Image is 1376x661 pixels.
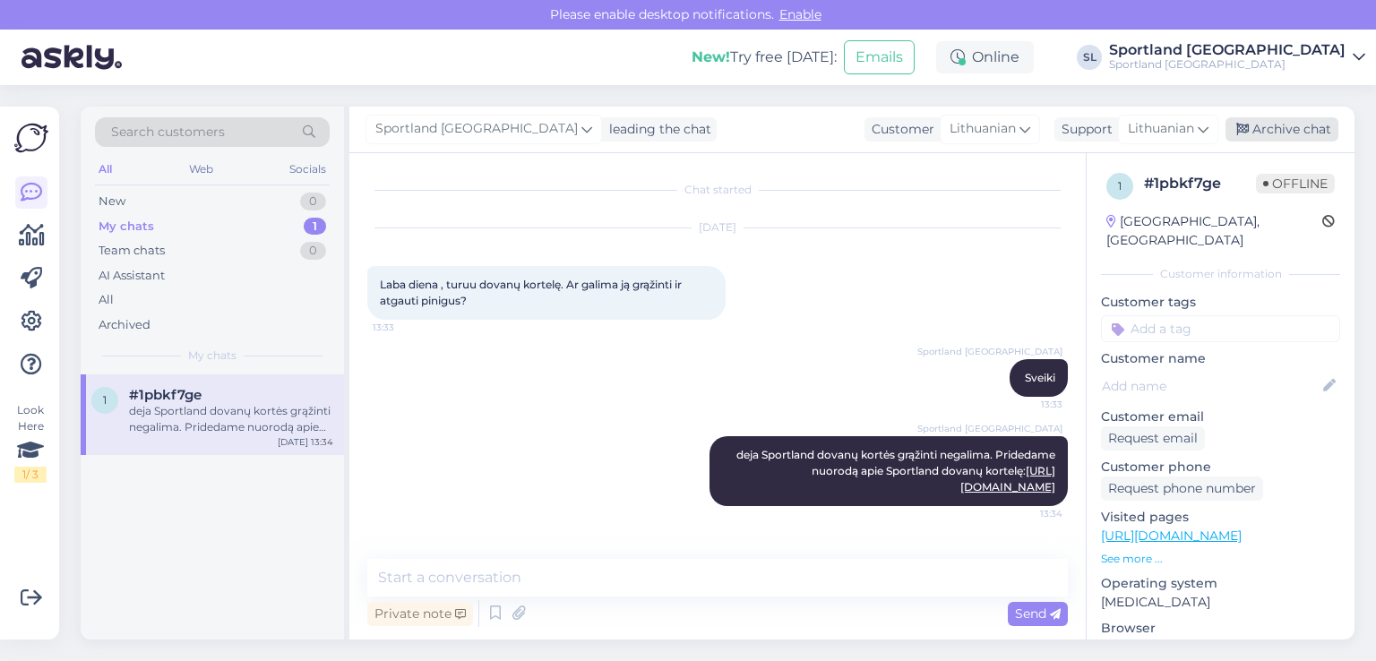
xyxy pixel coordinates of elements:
[1101,619,1340,638] p: Browser
[99,242,165,260] div: Team chats
[1128,119,1194,139] span: Lithuanian
[1054,120,1113,139] div: Support
[111,123,225,142] span: Search customers
[185,158,217,181] div: Web
[380,278,684,307] span: Laba diena , turuu dovanų kortelę. Ar galima ją grąžinti ir atgauti pinigus?
[1144,173,1256,194] div: # 1pbkf7ge
[692,47,837,68] div: Try free [DATE]:
[367,602,473,626] div: Private note
[1106,212,1322,250] div: [GEOGRAPHIC_DATA], [GEOGRAPHIC_DATA]
[917,345,1062,358] span: Sportland [GEOGRAPHIC_DATA]
[950,119,1016,139] span: Lithuanian
[99,291,114,309] div: All
[373,321,440,334] span: 13:33
[844,40,915,74] button: Emails
[1101,551,1340,567] p: See more ...
[1101,293,1340,312] p: Customer tags
[1101,638,1340,657] p: Chrome [TECHNICAL_ID]
[1109,43,1346,57] div: Sportland [GEOGRAPHIC_DATA]
[1101,458,1340,476] p: Customer phone
[95,158,116,181] div: All
[129,387,202,403] span: #1pbkf7ge
[774,6,827,22] span: Enable
[14,121,48,155] img: Askly Logo
[1015,605,1061,622] span: Send
[864,120,934,139] div: Customer
[188,348,236,364] span: My chats
[1109,57,1346,72] div: Sportland [GEOGRAPHIC_DATA]
[1101,408,1340,426] p: Customer email
[602,120,711,139] div: leading the chat
[278,435,333,449] div: [DATE] 13:34
[14,402,47,483] div: Look Here
[1101,508,1340,527] p: Visited pages
[300,242,326,260] div: 0
[1102,376,1320,396] input: Add name
[936,41,1034,73] div: Online
[917,422,1062,435] span: Sportland [GEOGRAPHIC_DATA]
[103,393,107,407] span: 1
[375,119,578,139] span: Sportland [GEOGRAPHIC_DATA]
[1101,476,1263,501] div: Request phone number
[1118,179,1122,193] span: 1
[14,467,47,483] div: 1 / 3
[692,48,730,65] b: New!
[995,398,1062,411] span: 13:33
[1256,174,1335,193] span: Offline
[1101,266,1340,282] div: Customer information
[1101,574,1340,593] p: Operating system
[129,403,333,435] div: deja Sportland dovanų kortės grąžinti negalima. Pridedame nuorodą apie Sportland dovanų kortelę: ...
[1101,349,1340,368] p: Customer name
[304,218,326,236] div: 1
[1101,593,1340,612] p: [MEDICAL_DATA]
[300,193,326,210] div: 0
[1101,426,1205,451] div: Request email
[99,193,125,210] div: New
[367,219,1068,236] div: [DATE]
[995,507,1062,520] span: 13:34
[286,158,330,181] div: Socials
[99,218,154,236] div: My chats
[1025,371,1055,384] span: Sveiki
[736,448,1058,494] span: deja Sportland dovanų kortės grąžinti negalima. Pridedame nuorodą apie Sportland dovanų kortelę:
[1077,45,1102,70] div: SL
[99,316,150,334] div: Archived
[1109,43,1365,72] a: Sportland [GEOGRAPHIC_DATA]Sportland [GEOGRAPHIC_DATA]
[367,182,1068,198] div: Chat started
[1101,315,1340,342] input: Add a tag
[1101,528,1242,544] a: [URL][DOMAIN_NAME]
[99,267,165,285] div: AI Assistant
[1225,117,1338,142] div: Archive chat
